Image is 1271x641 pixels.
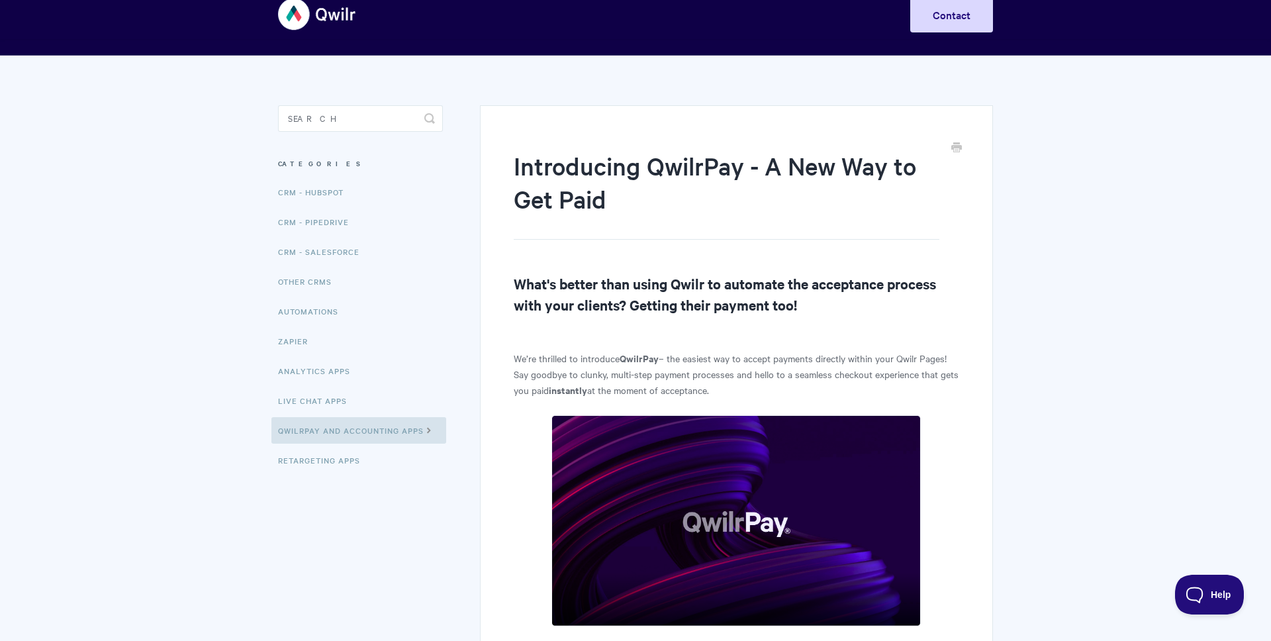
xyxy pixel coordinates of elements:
p: We’re thrilled to introduce – the easiest way to accept payments directly within your Qwilr Pages... [514,350,959,398]
iframe: Toggle Customer Support [1175,575,1245,615]
a: Other CRMs [278,268,342,295]
h1: Introducing QwilrPay - A New Way to Get Paid [514,149,939,240]
h2: What's better than using Qwilr to automate the acceptance process with your clients? Getting thei... [514,273,959,315]
a: Retargeting Apps [278,447,370,473]
strong: QwilrPay [620,351,659,365]
a: CRM - HubSpot [278,179,353,205]
strong: instantly [549,383,587,397]
input: Search [278,105,443,132]
a: Zapier [278,328,318,354]
img: file-eKtnbNNAQu.png [551,415,921,626]
a: QwilrPay and Accounting Apps [271,417,446,444]
a: CRM - Pipedrive [278,209,359,235]
a: Live Chat Apps [278,387,357,414]
a: Analytics Apps [278,358,360,384]
h3: Categories [278,152,443,175]
a: CRM - Salesforce [278,238,369,265]
a: Automations [278,298,348,324]
a: Print this Article [951,141,962,156]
